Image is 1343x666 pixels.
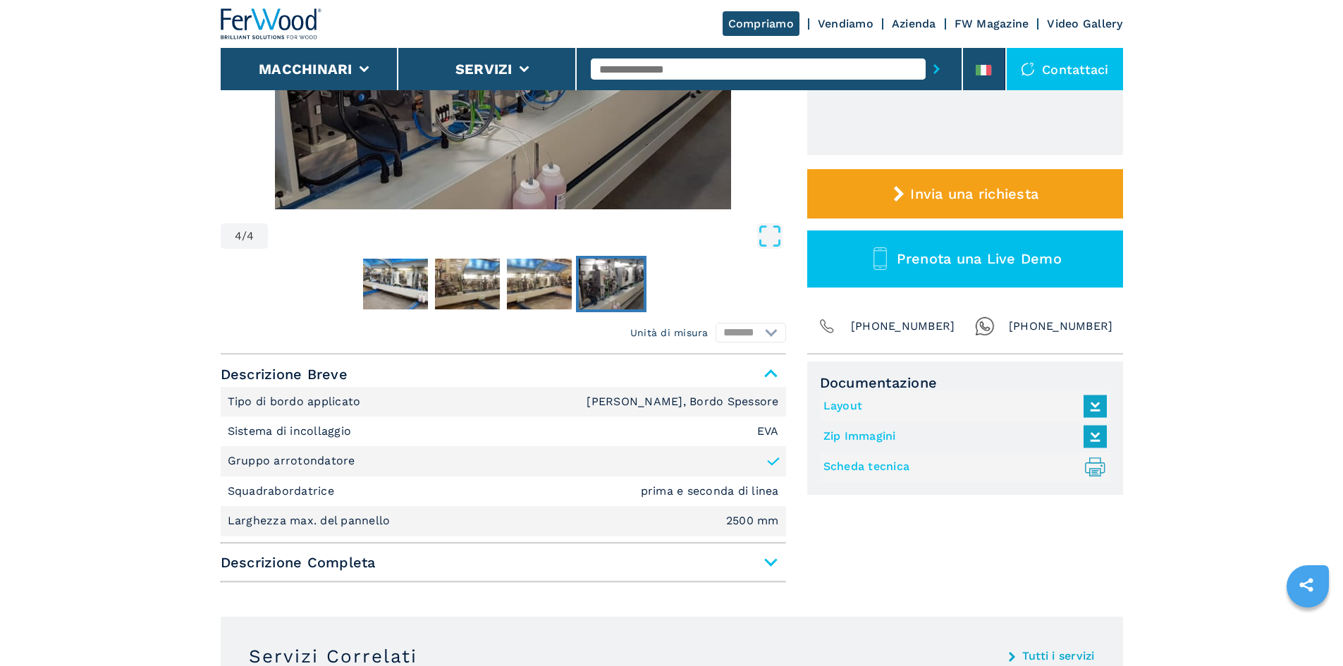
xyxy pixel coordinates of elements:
p: Larghezza max. del pannello [228,513,394,529]
img: Whatsapp [975,316,995,336]
p: Squadrabordatrice [228,483,338,499]
span: Prenota una Live Demo [897,250,1062,267]
a: Compriamo [723,11,799,36]
span: 4 [247,230,254,242]
span: Descrizione Completa [221,550,786,575]
a: Video Gallery [1047,17,1122,30]
a: Zip Immagini [823,425,1100,448]
img: Phone [817,316,837,336]
span: Descrizione Breve [221,362,786,387]
button: Go to Slide 4 [576,256,646,312]
div: Descrizione Breve [221,387,786,536]
a: Tutti i servizi [1022,650,1095,662]
button: Go to Slide 2 [432,256,503,312]
button: submit-button [926,53,948,85]
img: 0d16d64a5bfd6822348da24939e9065c [363,259,428,309]
span: 4 [235,230,242,242]
p: Sistema di incollaggio [228,424,355,439]
img: Contattaci [1021,62,1035,76]
button: Servizi [455,61,513,78]
p: Tipo di bordo applicato [228,394,364,409]
a: Layout [823,395,1100,418]
button: Macchinari [259,61,352,78]
div: Contattaci [1007,48,1123,90]
a: Scheda tecnica [823,455,1100,479]
button: Go to Slide 1 [360,256,431,312]
em: Unità di misura [630,326,709,340]
a: Azienda [892,17,936,30]
em: EVA [757,426,779,437]
span: Documentazione [820,374,1110,391]
img: Ferwood [221,8,322,39]
a: sharethis [1289,567,1324,603]
a: FW Magazine [955,17,1029,30]
span: [PHONE_NUMBER] [851,316,955,336]
em: 2500 mm [726,515,779,526]
span: / [242,230,247,242]
img: 0de823758cce996f92c463c4cb696687 [579,259,644,309]
img: 6ecedcb52d24e282c1e6204b5d95b4d8 [435,259,500,309]
a: Vendiamo [818,17,873,30]
nav: Thumbnail Navigation [221,256,786,312]
em: [PERSON_NAME], Bordo Spessore [587,396,778,407]
span: [PHONE_NUMBER] [1009,316,1113,336]
p: Gruppo arrotondatore [228,453,355,469]
button: Open Fullscreen [271,223,782,249]
img: 6ac77fbfaed62c4d5fa79b74e644d18d [507,259,572,309]
em: prima e seconda di linea [641,486,779,497]
span: Invia una richiesta [910,185,1038,202]
button: Go to Slide 3 [504,256,575,312]
button: Invia una richiesta [807,169,1123,218]
button: Prenota una Live Demo [807,230,1123,288]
